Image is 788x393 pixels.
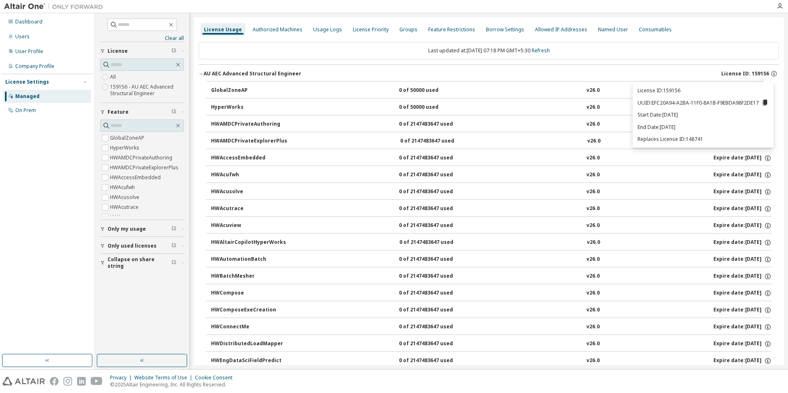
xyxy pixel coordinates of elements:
span: Clear filter [171,48,176,54]
label: HWAcutrace [110,202,140,212]
img: Altair One [4,2,107,11]
button: HWEngDataSciFieldPredict0 of 2147483647 usedv26.0Expire date:[DATE] [211,352,772,370]
button: HWAcufwh0 of 2147483647 usedv26.0Expire date:[DATE] [211,166,772,184]
div: HWDistributedLoadMapper [211,340,285,348]
div: HWAMDCPrivateExplorerPlus [211,138,287,145]
div: Borrow Settings [486,26,524,33]
div: 0 of 2147483647 used [399,188,473,196]
button: License [100,42,184,60]
div: HWAltairCopilotHyperWorks [211,239,286,246]
label: HWAMDCPrivateExplorerPlus [110,163,180,173]
div: HWAcuview [211,222,285,229]
div: License Usage [204,26,242,33]
button: HWAutomationBatch0 of 2147483647 usedv26.0Expire date:[DATE] [211,250,772,269]
button: HWDistributedLoadMapper0 of 2147483647 usedv26.0Expire date:[DATE] [211,335,772,353]
div: Expire date: [DATE] [713,290,772,297]
button: Only my usage [100,220,184,238]
div: HWComposeExeCreation [211,306,285,314]
span: Clear filter [171,243,176,249]
label: 159156 - AU AEC Advanced Structural Engineer [110,82,184,98]
div: Managed [15,93,40,100]
div: Authorized Machines [253,26,303,33]
button: Feature [100,103,184,121]
span: Clear filter [171,260,176,266]
p: License ID: 159156 [638,87,769,94]
div: User Profile [15,48,43,55]
div: 0 of 2147483647 used [399,121,473,128]
p: Start Date: [DATE] [638,111,769,118]
div: License Settings [5,79,49,85]
button: HWCompose0 of 2147483647 usedv26.0Expire date:[DATE] [211,284,772,302]
div: Named User [598,26,628,33]
div: Dashboard [15,19,42,25]
div: v26.0 [586,154,600,162]
div: v26.0 [586,357,600,365]
div: 0 of 2147483647 used [400,138,474,145]
div: 0 of 2147483647 used [399,171,473,179]
label: HWAccessEmbedded [110,173,162,182]
button: HWAcusolve0 of 2147483647 usedv26.0Expire date:[DATE] [211,183,772,201]
div: 0 of 2147483647 used [399,357,473,365]
div: 0 of 2147483647 used [399,154,473,162]
div: Cookie Consent [195,374,237,381]
button: Only used licenses [100,237,184,255]
div: v26.0 [586,256,600,263]
label: HWAcusolve [110,192,141,202]
div: HWAcusolve [211,188,285,196]
div: v26.0 [587,138,600,145]
div: HWAcutrace [211,205,285,213]
div: 0 of 2147483647 used [399,340,473,348]
div: v26.0 [586,104,600,111]
div: Website Terms of Use [134,374,195,381]
label: GlobalZoneAP [110,133,146,143]
p: Replaces License ID: 148741 [638,136,769,143]
label: HyperWorks [110,143,141,153]
div: Expire date: [DATE] [713,306,772,314]
a: Refresh [532,47,550,54]
div: Feature Restrictions [428,26,475,33]
div: HWAccessEmbedded [211,154,285,162]
div: License Priority [353,26,389,33]
div: v26.0 [587,239,600,246]
button: GlobalZoneAP0 of 50000 usedv26.0Expire date:[DATE] [211,82,772,100]
span: Only my usage [108,226,146,232]
span: Clear filter [171,226,176,232]
button: HWAMDCPrivateAuthoring0 of 2147483647 usedv26.0Expire date:[DATE] [211,115,772,133]
img: youtube.svg [91,377,103,386]
div: 0 of 50000 used [399,104,473,111]
a: Clear all [100,35,184,42]
img: linkedin.svg [77,377,86,386]
div: 0 of 2147483647 used [399,239,474,246]
div: Expire date: [DATE] [713,154,772,162]
div: On Prem [15,107,36,114]
div: HWAutomationBatch [211,256,285,263]
div: 0 of 2147483647 used [399,222,473,229]
div: v26.0 [586,290,600,297]
div: HWAcufwh [211,171,285,179]
div: Usage Logs [313,26,342,33]
button: HWAccessEmbedded0 of 2147483647 usedv26.0Expire date:[DATE] [211,149,772,167]
div: v26.0 [586,87,600,94]
button: HWAcuview0 of 2147483647 usedv26.0Expire date:[DATE] [211,217,772,235]
img: instagram.svg [63,377,72,386]
button: AU AEC Advanced Structural EngineerLicense ID: 159156 [199,65,779,83]
button: HWAltairCopilotHyperWorks0 of 2147483647 usedv26.0Expire date:[DATE] [211,234,772,252]
div: AU AEC Advanced Structural Engineer [204,70,301,77]
button: HyperWorks0 of 50000 usedv26.0Expire date:[DATE] [211,98,772,117]
div: v26.0 [586,171,600,179]
div: Company Profile [15,63,54,70]
div: Expire date: [DATE] [713,188,772,196]
div: Expire date: [DATE] [713,239,772,246]
div: v26.0 [586,340,600,348]
div: Groups [399,26,417,33]
span: License ID: 159156 [721,70,769,77]
div: 0 of 2147483647 used [399,256,473,263]
div: Consumables [639,26,672,33]
div: HWBatchMesher [211,273,285,280]
div: 0 of 2147483647 used [399,306,473,314]
div: Expire date: [DATE] [713,340,772,348]
button: HWComposeExeCreation0 of 2147483647 usedv26.0Expire date:[DATE] [211,301,772,319]
span: Clear filter [171,109,176,115]
div: GlobalZoneAP [211,87,285,94]
div: v26.0 [586,188,600,196]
